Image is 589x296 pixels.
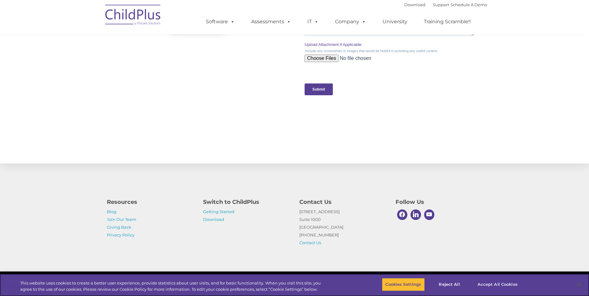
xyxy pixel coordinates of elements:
[107,225,131,230] a: Giving Back
[299,198,386,206] h4: Contact Us
[299,240,321,245] a: Contact Us
[404,2,487,7] font: |
[86,41,105,46] span: Last name
[107,232,134,237] a: Privacy Policy
[404,2,425,7] a: Download
[203,198,290,206] h4: Switch to ChildPlus
[299,208,386,247] p: [STREET_ADDRESS] Suite 1000 [GEOGRAPHIC_DATA] [PHONE_NUMBER]
[245,16,297,28] a: Assessments
[423,208,436,222] a: Youtube
[20,280,324,292] div: This website uses cookies to create a better user experience, provide statistics about user visit...
[451,2,487,7] a: Schedule A Demo
[203,209,234,214] a: Getting Started
[409,208,423,222] a: Linkedin
[396,198,483,206] h4: Follow Us
[329,16,372,28] a: Company
[200,16,241,28] a: Software
[376,16,414,28] a: University
[203,217,224,222] a: Download
[86,66,113,71] span: Phone number
[474,278,521,291] button: Accept All Cookies
[107,217,136,222] a: Join Our Team
[102,0,164,31] img: ChildPlus by Procare Solutions
[107,198,194,206] h4: Resources
[418,16,477,28] a: Training Scramble!!
[572,278,586,291] button: Close
[301,16,325,28] a: IT
[433,2,449,7] a: Support
[396,208,409,222] a: Facebook
[382,278,424,291] button: Cookies Settings
[107,209,116,214] a: Blog
[430,278,469,291] button: Reject All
